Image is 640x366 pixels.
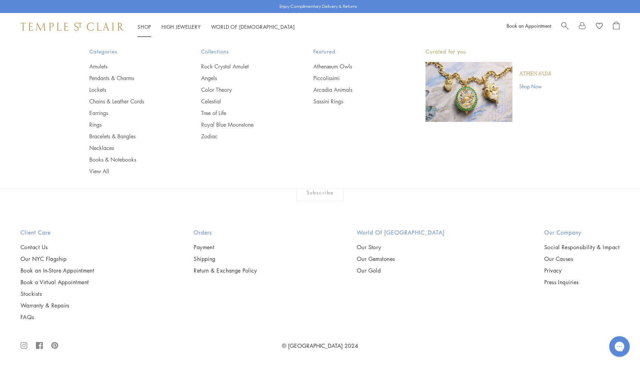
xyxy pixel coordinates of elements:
a: Zodiac [201,132,286,140]
img: Temple St. Clair [21,23,124,31]
nav: Main navigation [138,23,295,31]
a: High JewelleryHigh Jewellery [161,23,201,30]
a: Books & Notebooks [89,156,174,163]
a: Payment [194,243,257,251]
a: © [GEOGRAPHIC_DATA] 2024 [282,342,358,350]
h2: Client Care [21,228,94,237]
iframe: Gorgias live chat messenger [606,334,633,359]
a: Our Gold [357,267,445,274]
a: Sassini Rings [313,98,398,105]
a: Tree of Life [201,109,286,117]
a: Return & Exchange Policy [194,267,257,274]
a: Pendants & Charms [89,74,174,82]
a: Book a Virtual Appointment [21,278,94,286]
a: Royal Blue Moonstone [201,121,286,128]
span: Featured [313,47,398,56]
a: Athenæum [519,70,551,78]
a: Rock Crystal Amulet [201,63,286,70]
a: Necklaces [89,144,174,152]
a: View All [89,167,174,175]
a: Earrings [89,109,174,117]
a: Book an In-Store Appointment [21,267,94,274]
a: Contact Us [21,243,94,251]
a: Chains & Leather Cords [89,98,174,105]
p: Curated for you [426,47,551,56]
p: Enjoy Complimentary Delivery & Returns [279,3,357,10]
span: Categories [89,47,174,56]
a: Angels [201,74,286,82]
a: Shipping [194,255,257,263]
a: Arcadia Animals [313,86,398,93]
div: Subscribe [297,184,343,201]
a: View Wishlist [596,22,603,32]
a: Piccolissimi [313,74,398,82]
a: Amulets [89,63,174,70]
a: World of [DEMOGRAPHIC_DATA]World of [DEMOGRAPHIC_DATA] [211,23,295,30]
h2: World of [GEOGRAPHIC_DATA] [357,228,445,237]
a: Our NYC Flagship [21,255,94,263]
a: FAQs [21,313,94,321]
a: Stockists [21,290,94,298]
span: Collections [201,47,286,56]
a: Rings [89,121,174,128]
a: ShopShop [138,23,151,30]
a: Celestial [201,98,286,105]
a: Press Inquiries [544,278,619,286]
a: Social Responsibility & Impact [544,243,619,251]
a: Shop Now [519,83,551,90]
a: Our Story [357,243,445,251]
h2: Orders [194,228,257,237]
h2: Our Company [544,228,619,237]
a: Our Gemstones [357,255,445,263]
a: Privacy [544,267,619,274]
a: Warranty & Repairs [21,302,94,309]
a: Our Causes [544,255,619,263]
a: Athenæum Owls [313,63,398,70]
a: Color Theory [201,86,286,93]
a: Bracelets & Bangles [89,132,174,140]
a: Open Shopping Bag [613,22,619,32]
a: Lockets [89,86,174,93]
a: Book an Appointment [507,22,551,29]
a: Search [561,22,569,32]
